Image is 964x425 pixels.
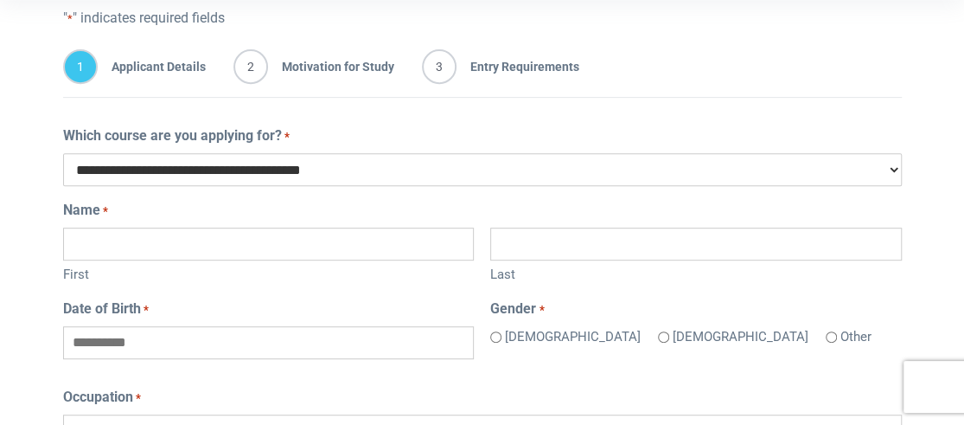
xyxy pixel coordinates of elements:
[63,200,902,221] legend: Name
[490,261,901,285] label: Last
[268,49,394,84] span: Motivation for Study
[456,49,579,84] span: Entry Requirements
[840,327,871,347] label: Other
[63,8,902,29] p: " " indicates required fields
[490,299,901,319] legend: Gender
[505,327,641,347] label: [DEMOGRAPHIC_DATA]
[63,49,98,84] span: 1
[422,49,456,84] span: 3
[233,49,268,84] span: 2
[63,261,474,285] label: First
[63,299,149,319] label: Date of Birth
[673,327,808,347] label: [DEMOGRAPHIC_DATA]
[98,49,206,84] span: Applicant Details
[63,126,290,146] label: Which course are you applying for?
[63,387,141,408] label: Occupation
